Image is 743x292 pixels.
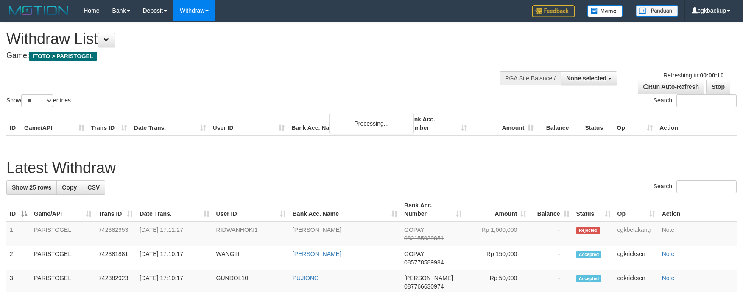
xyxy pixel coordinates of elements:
[537,112,581,136] th: Balance
[136,246,212,270] td: [DATE] 17:10:17
[213,246,289,270] td: WANGIIII
[329,113,414,134] div: Processing...
[293,251,341,257] a: [PERSON_NAME]
[6,160,737,176] h1: Latest Withdraw
[21,94,53,107] select: Showentries
[576,275,602,282] span: Accepted
[656,112,737,136] th: Action
[676,180,737,193] input: Search:
[614,198,659,222] th: Op: activate to sort column ascending
[613,112,656,136] th: Op
[654,94,737,107] label: Search:
[530,198,573,222] th: Balance: activate to sort column ascending
[6,52,487,60] h4: Game:
[95,246,136,270] td: 742381881
[465,222,530,246] td: Rp 1,000,000
[470,112,537,136] th: Amount
[403,112,470,136] th: Bank Acc. Number
[6,222,31,246] td: 1
[6,4,71,17] img: MOTION_logo.png
[31,246,95,270] td: PARISTOGEL
[136,198,212,222] th: Date Trans.: activate to sort column ascending
[676,94,737,107] input: Search:
[576,251,602,258] span: Accepted
[404,226,424,233] span: GOPAY
[404,275,453,281] span: [PERSON_NAME]
[663,72,723,79] span: Refreshing in:
[6,246,31,270] td: 2
[401,198,465,222] th: Bank Acc. Number: activate to sort column ascending
[56,180,82,195] a: Copy
[131,112,209,136] th: Date Trans.
[576,227,600,234] span: Rejected
[530,222,573,246] td: -
[21,112,88,136] th: Game/API
[404,259,444,266] span: Copy 085778589984 to clipboard
[587,5,623,17] img: Button%20Memo.svg
[662,251,675,257] a: Note
[289,198,401,222] th: Bank Acc. Name: activate to sort column ascending
[573,198,614,222] th: Status: activate to sort column ascending
[95,198,136,222] th: Trans ID: activate to sort column ascending
[581,112,613,136] th: Status
[6,30,487,47] h1: Withdraw List
[404,283,444,290] span: Copy 087766630974 to clipboard
[209,112,288,136] th: User ID
[636,5,678,17] img: panduan.png
[662,226,675,233] a: Note
[82,180,105,195] a: CSV
[293,226,341,233] a: [PERSON_NAME]
[288,112,403,136] th: Bank Acc. Name
[465,198,530,222] th: Amount: activate to sort column ascending
[6,94,71,107] label: Show entries
[62,184,77,191] span: Copy
[29,52,97,61] span: ITOTO > PARISTOGEL
[566,75,606,82] span: None selected
[95,222,136,246] td: 742382953
[614,246,659,270] td: cgkricksen
[465,246,530,270] td: Rp 150,000
[706,80,730,94] a: Stop
[500,71,561,85] div: PGA Site Balance /
[662,275,675,281] a: Note
[654,180,737,193] label: Search:
[659,198,737,222] th: Action
[638,80,704,94] a: Run Auto-Refresh
[213,198,289,222] th: User ID: activate to sort column ascending
[87,184,100,191] span: CSV
[6,112,21,136] th: ID
[136,222,212,246] td: [DATE] 17:11:27
[88,112,131,136] th: Trans ID
[6,180,57,195] a: Show 25 rows
[700,72,723,79] strong: 00:00:10
[31,222,95,246] td: PARISTOGEL
[614,222,659,246] td: cgkbelakang
[530,246,573,270] td: -
[12,184,51,191] span: Show 25 rows
[532,5,575,17] img: Feedback.jpg
[293,275,319,281] a: PUJIONO
[561,71,617,85] button: None selected
[31,198,95,222] th: Game/API: activate to sort column ascending
[6,198,31,222] th: ID: activate to sort column descending
[404,235,444,242] span: Copy 082155939851 to clipboard
[404,251,424,257] span: GOPAY
[213,222,289,246] td: RIDWANHOKI1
